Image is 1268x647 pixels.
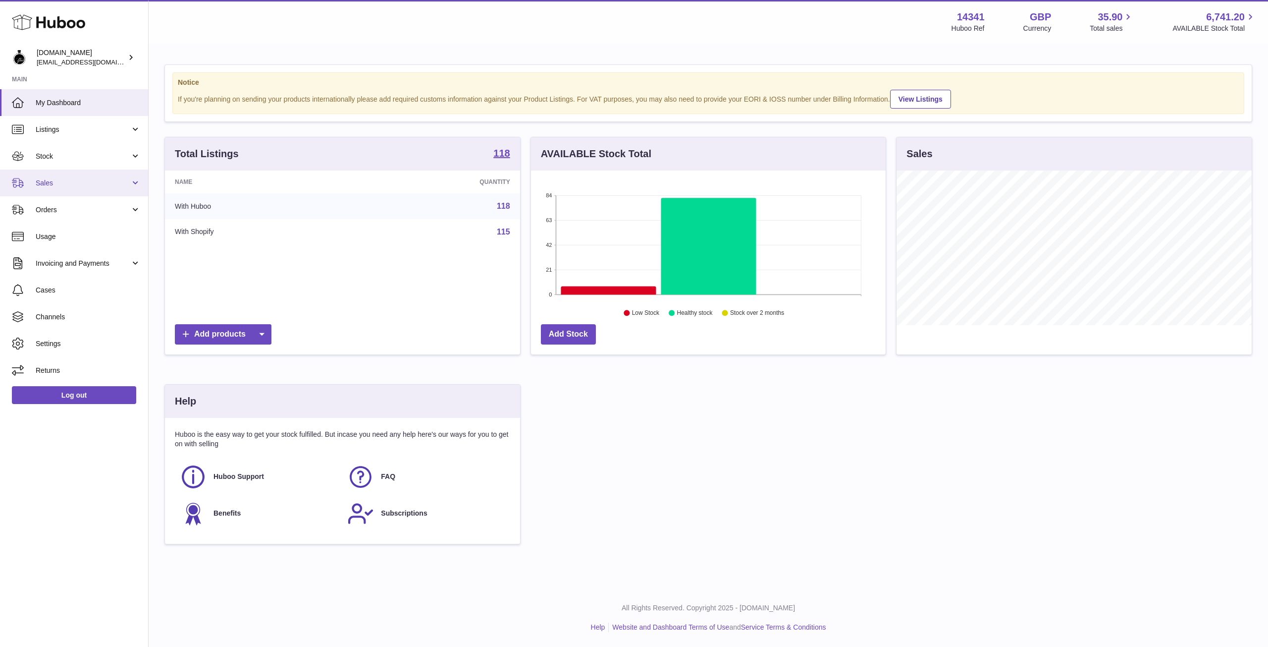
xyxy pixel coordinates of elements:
a: 118 [493,148,510,160]
td: With Huboo [165,193,356,219]
text: 0 [549,292,552,297]
a: Website and Dashboard Terms of Use [612,623,729,631]
text: 84 [546,192,552,198]
span: Invoicing and Payments [36,259,130,268]
h3: AVAILABLE Stock Total [541,147,651,161]
td: With Shopify [165,219,356,245]
li: and [609,623,826,632]
div: Huboo Ref [951,24,985,33]
span: Total sales [1090,24,1134,33]
span: My Dashboard [36,98,141,108]
span: Returns [36,366,141,375]
a: Add products [175,324,271,345]
h3: Help [175,395,196,408]
span: Subscriptions [381,509,427,518]
text: Stock over 2 months [730,310,784,317]
p: Huboo is the easy way to get your stock fulfilled. But incase you need any help here's our ways f... [175,430,510,449]
span: Channels [36,312,141,322]
text: Low Stock [632,310,660,317]
span: Benefits [213,509,241,518]
span: AVAILABLE Stock Total [1172,24,1256,33]
h3: Total Listings [175,147,239,161]
div: Currency [1023,24,1052,33]
a: Benefits [180,500,337,527]
a: 115 [497,228,510,236]
p: All Rights Reserved. Copyright 2025 - [DOMAIN_NAME] [157,603,1260,613]
div: [DOMAIN_NAME] [37,48,126,67]
text: 63 [546,217,552,223]
a: Log out [12,386,136,404]
th: Name [165,171,356,193]
a: Huboo Support [180,464,337,490]
a: 35.90 Total sales [1090,10,1134,33]
strong: 118 [493,148,510,158]
span: [EMAIL_ADDRESS][DOMAIN_NAME] [37,58,146,66]
span: Settings [36,339,141,349]
img: theperfumesampler@gmail.com [12,50,27,65]
a: Help [591,623,605,631]
strong: GBP [1030,10,1051,24]
strong: Notice [178,78,1239,87]
div: If you're planning on sending your products internationally please add required customs informati... [178,88,1239,109]
text: 21 [546,267,552,273]
span: FAQ [381,472,395,481]
a: 118 [497,202,510,210]
span: Usage [36,232,141,241]
a: Subscriptions [347,500,505,527]
a: Service Terms & Conditions [741,623,826,631]
span: Listings [36,125,130,134]
text: Healthy stock [677,310,713,317]
span: Sales [36,178,130,188]
a: FAQ [347,464,505,490]
span: Orders [36,205,130,215]
a: 6,741.20 AVAILABLE Stock Total [1172,10,1256,33]
a: View Listings [890,90,951,109]
span: Stock [36,152,130,161]
span: Cases [36,286,141,295]
strong: 14341 [957,10,985,24]
span: 35.90 [1098,10,1122,24]
h3: Sales [906,147,932,161]
span: 6,741.20 [1206,10,1245,24]
th: Quantity [356,171,520,193]
text: 42 [546,242,552,248]
span: Huboo Support [213,472,264,481]
a: Add Stock [541,324,596,345]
